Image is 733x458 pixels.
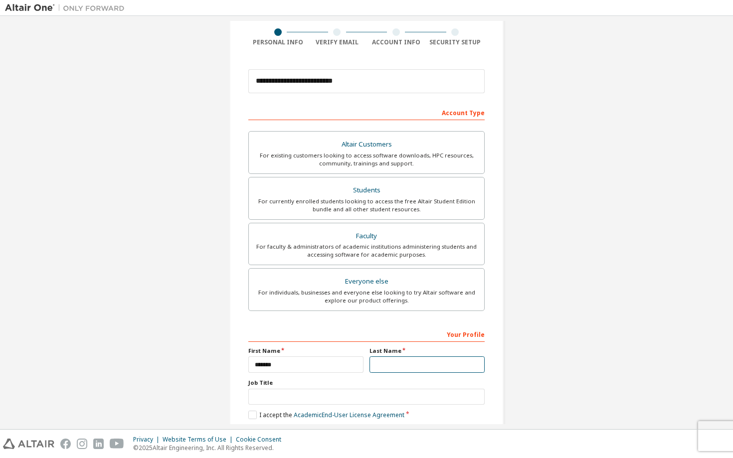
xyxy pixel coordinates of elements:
div: Security Setup [426,38,485,46]
label: Job Title [248,379,485,387]
div: Altair Customers [255,138,478,152]
img: facebook.svg [60,439,71,449]
div: Website Terms of Use [163,436,236,444]
div: Account Type [248,104,485,120]
p: © 2025 Altair Engineering, Inc. All Rights Reserved. [133,444,287,452]
div: Everyone else [255,275,478,289]
label: Last Name [369,347,485,355]
img: Altair One [5,3,130,13]
div: Verify Email [308,38,367,46]
div: For currently enrolled students looking to access the free Altair Student Edition bundle and all ... [255,197,478,213]
div: Faculty [255,229,478,243]
div: Cookie Consent [236,436,287,444]
div: Account Info [366,38,426,46]
div: Privacy [133,436,163,444]
div: Personal Info [248,38,308,46]
div: Your Profile [248,326,485,342]
img: altair_logo.svg [3,439,54,449]
a: Academic End-User License Agreement [294,411,404,419]
div: For faculty & administrators of academic institutions administering students and accessing softwa... [255,243,478,259]
img: linkedin.svg [93,439,104,449]
label: I accept the [248,411,404,419]
label: First Name [248,347,364,355]
img: instagram.svg [77,439,87,449]
div: For individuals, businesses and everyone else looking to try Altair software and explore our prod... [255,289,478,305]
div: Students [255,183,478,197]
div: For existing customers looking to access software downloads, HPC resources, community, trainings ... [255,152,478,167]
img: youtube.svg [110,439,124,449]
